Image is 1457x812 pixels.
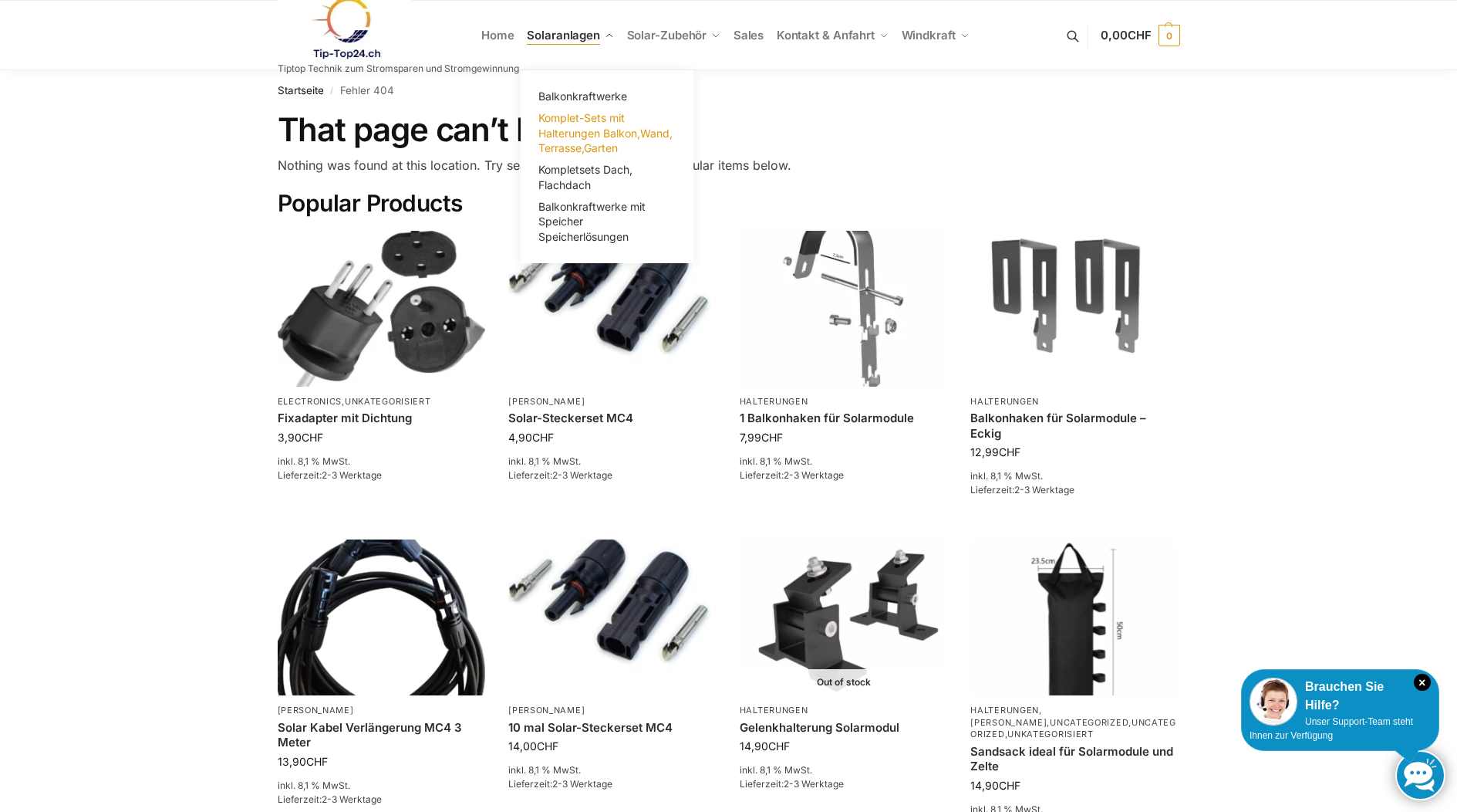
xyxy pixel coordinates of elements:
[740,540,948,695] a: Out of stockGelenkhalterung Solarmodul
[1250,678,1431,715] div: Brauchen Sie Hilfe?
[970,411,1179,441] a: Balkonhaken für Solarmodule – Eckig
[970,445,1020,458] bdi: 12,99
[1414,674,1431,691] i: Schließen
[999,445,1020,458] span: CHF
[740,431,783,444] bdi: 7,99
[278,231,486,387] img: Fixadapter mit Dichtung
[532,431,554,444] span: CHF
[970,231,1179,387] img: Balkonhaken für Solarmodule - Eckig
[970,705,1179,740] p: , , , ,
[740,763,948,777] p: inkl. 8,1 % MwSt.
[895,1,976,70] a: Windkraft
[278,431,323,444] bdi: 3,90
[322,469,382,481] span: 2-3 Werktage
[1101,12,1179,59] a: 0,00CHF 0
[770,1,895,70] a: Kontakt & Anfahrt
[278,779,486,793] p: inkl. 8,1 % MwSt.
[278,64,519,73] p: Tiptop Technik zum Stromsparen und Stromgewinnung
[508,396,585,407] a: [PERSON_NAME]
[970,705,1039,716] a: Halterungen
[999,779,1020,792] span: CHF
[278,189,1180,218] h2: Popular Products
[970,469,1179,483] p: inkl. 8,1 % MwSt.
[537,739,558,753] span: CHF
[784,778,844,790] span: 2-3 Werktage
[970,717,1047,728] a: [PERSON_NAME]
[970,779,1020,792] bdi: 14,90
[508,540,717,695] img: mc4 solarstecker
[1014,484,1074,496] span: 2-3 Werktage
[970,484,1074,496] span: Lieferzeit:
[740,231,948,387] img: Balkonhaken für runde Handläufe
[740,739,790,753] bdi: 14,90
[538,111,673,154] span: Komplet-Sets mit Halterungen Balkon,Wand, Terrasse,Garten
[278,396,342,407] a: Electronics
[1250,716,1413,741] span: Unser Support-Team steht Ihnen zur Verfügung
[278,793,382,805] span: Lieferzeit:
[740,455,948,469] p: inkl. 8,1 % MwSt.
[970,717,1176,739] a: Uncategorized
[740,540,948,695] img: Gelenkhalterung Solarmodul
[278,705,354,716] a: [PERSON_NAME]
[278,411,486,426] a: Fixadapter mit Dichtung
[784,469,844,481] span: 2-3 Werktage
[508,431,554,444] bdi: 4,90
[734,28,764,42] span: Sales
[527,28,600,42] span: Solaranlagen
[768,739,790,753] span: CHF
[538,200,646,243] span: Balkonkraftwerke mit Speicher Speicherlösungen
[508,455,717,469] p: inkl. 8,1 % MwSt.
[278,156,1180,174] p: Nothing was found at this location. Try searching, or check out the popular items below.
[1250,678,1297,726] img: Customer service
[530,159,684,196] a: Kompletsets Dach, Flachdach
[521,1,620,70] a: Solaranlagen
[552,778,612,790] span: 2-3 Werktage
[278,455,486,469] p: inkl. 8,1 % MwSt.
[302,431,323,444] span: CHF
[278,720,486,750] a: Solar Kabel Verlängerung MC4 3 Meter
[530,107,684,159] a: Komplet-Sets mit Halterungen Balkon,Wand, Terrasse,Garten
[552,469,612,481] span: 2-3 Werktage
[508,720,717,736] a: 10 mal Solar-Steckerset MC4
[970,396,1039,407] a: Halterungen
[740,396,808,407] a: Halterungen
[508,705,585,716] a: [PERSON_NAME]
[1050,717,1128,728] a: Uncategorized
[1101,28,1151,42] span: 0,00
[727,1,770,70] a: Sales
[508,469,612,481] span: Lieferzeit:
[538,90,627,103] span: Balkonkraftwerke
[620,1,727,70] a: Solar-Zubehör
[278,70,1180,110] nav: Breadcrumb
[530,196,684,248] a: Balkonkraftwerke mit Speicher Speicherlösungen
[278,469,382,481] span: Lieferzeit:
[278,396,486,408] p: ,
[761,431,783,444] span: CHF
[278,110,1180,149] h1: That page can’t be found.
[627,28,707,42] span: Solar-Zubehör
[345,396,431,407] a: Unkategorisiert
[508,231,717,387] img: mc4 solarstecker
[740,778,844,790] span: Lieferzeit:
[740,705,808,716] a: Halterungen
[740,411,948,426] a: 1 Balkonhaken für Solarmodule
[740,469,844,481] span: Lieferzeit:
[1159,25,1180,46] span: 0
[508,763,717,777] p: inkl. 8,1 % MwSt.
[322,793,382,805] span: 2-3 Werktage
[970,744,1179,774] a: Sandsack ideal für Solarmodule und Zelte
[1128,28,1152,42] span: CHF
[970,540,1179,695] img: Sandsäcke zu Beschwerung Camping, Schirme, Pavilions-Solarmodule
[278,84,324,96] a: Startseite
[508,739,558,753] bdi: 14,00
[278,540,486,695] img: Solar-Verlängerungskabel
[530,86,684,107] a: Balkonkraftwerke
[740,720,948,736] a: Gelenkhalterung Solarmodul
[538,163,632,191] span: Kompletsets Dach, Flachdach
[306,755,328,768] span: CHF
